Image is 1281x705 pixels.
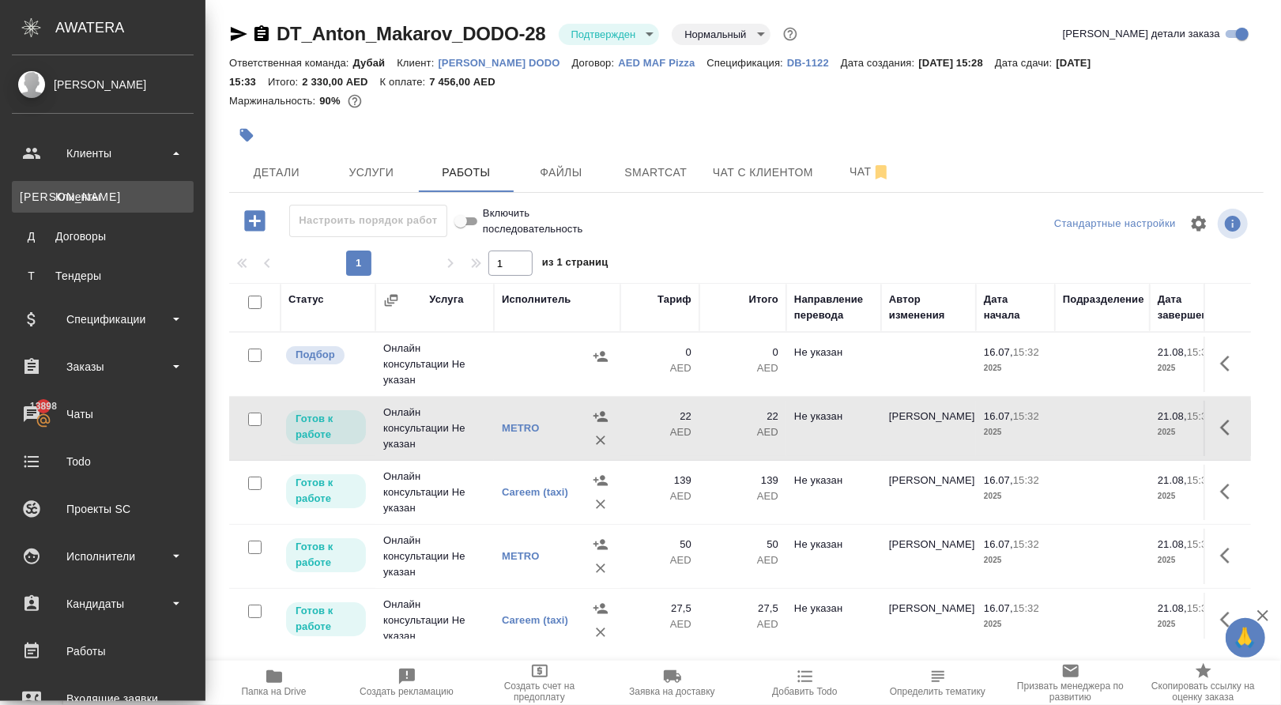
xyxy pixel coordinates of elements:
[1004,661,1137,705] button: Призвать менеджера по развитию
[502,486,568,498] a: Careem (taxi)
[1013,474,1039,486] p: 15:32
[1187,346,1213,358] p: 15:33
[20,189,186,205] div: Клиенты
[618,163,694,183] span: Smartcat
[786,337,881,392] td: Не указан
[12,450,194,473] div: Todo
[984,424,1047,440] p: 2025
[12,181,194,213] a: [PERSON_NAME]Клиенты
[4,631,202,671] a: Работы
[707,488,778,504] p: AED
[672,24,770,45] div: Подтвержден
[284,345,367,366] div: Можно подбирать исполнителей
[1211,537,1249,575] button: Здесь прячутся важные кнопки
[1137,661,1270,705] button: Скопировать ссылку на оценку заказа
[4,489,202,529] a: Проекты SC
[502,614,568,626] a: Careem (taxi)
[439,55,572,69] a: [PERSON_NAME] DODO
[12,141,194,165] div: Клиенты
[229,95,319,107] p: Маржинальность:
[628,537,691,552] p: 50
[984,602,1013,614] p: 16.07,
[589,556,612,580] button: Удалить
[713,163,813,183] span: Чат с клиентом
[284,473,367,510] div: Исполнитель может приступить к работе
[229,57,353,69] p: Ответственная команда:
[707,57,787,69] p: Спецификация:
[21,398,66,414] span: 13898
[345,91,365,111] button: 216.50 AED;
[4,442,202,481] a: Todo
[1158,488,1221,504] p: 2025
[794,292,873,323] div: Направление перевода
[872,661,1004,705] button: Определить тематику
[707,473,778,488] p: 139
[483,680,597,703] span: Создать счет на предоплату
[375,397,494,460] td: Онлайн консультации Не указан
[12,639,194,663] div: Работы
[429,76,507,88] p: 7 456,00 AED
[707,537,778,552] p: 50
[984,538,1013,550] p: 16.07,
[1158,360,1221,376] p: 2025
[1187,602,1213,614] p: 15:33
[772,686,837,697] span: Добавить Todo
[707,601,778,616] p: 27,5
[628,409,691,424] p: 22
[12,497,194,521] div: Проекты SC
[239,163,315,183] span: Детали
[589,597,612,620] button: Назначить
[1158,474,1187,486] p: 21.08,
[628,473,691,488] p: 139
[428,163,504,183] span: Работы
[1158,602,1187,614] p: 21.08,
[984,474,1013,486] p: 16.07,
[12,402,194,426] div: Чаты
[12,260,194,292] a: ТТендеры
[502,550,540,562] a: METRO
[559,24,660,45] div: Подтвержден
[786,401,881,456] td: Не указан
[707,360,778,376] p: AED
[1232,621,1259,654] span: 🙏
[841,57,918,69] p: Дата создания:
[1187,410,1213,422] p: 15:33
[375,525,494,588] td: Онлайн консультации Не указан
[360,686,454,697] span: Создать рекламацию
[375,589,494,652] td: Онлайн консультации Не указан
[589,469,612,492] button: Назначить
[233,205,277,237] button: Добавить работу
[12,592,194,616] div: Кандидаты
[383,292,399,308] button: Сгруппировать
[680,28,751,41] button: Нормальный
[208,661,341,705] button: Папка на Drive
[1158,552,1221,568] p: 2025
[429,292,463,307] div: Услуга
[229,118,264,153] button: Добавить тэг
[296,411,356,443] p: Готов к работе
[296,347,335,363] p: Подбор
[984,292,1047,323] div: Дата начала
[889,292,968,323] div: Автор изменения
[872,163,891,182] svg: Отписаться
[628,552,691,568] p: AED
[483,205,583,237] span: Включить последовательность
[523,163,599,183] span: Файлы
[439,57,572,69] p: [PERSON_NAME] DODO
[984,346,1013,358] p: 16.07,
[502,422,540,434] a: METRO
[628,424,691,440] p: AED
[542,253,608,276] span: из 1 страниц
[1063,292,1144,307] div: Подразделение
[1158,410,1187,422] p: 21.08,
[12,355,194,379] div: Заказы
[1226,618,1265,658] button: 🙏
[473,661,606,705] button: Создать счет на предоплату
[1013,538,1039,550] p: 15:32
[1158,538,1187,550] p: 21.08,
[707,616,778,632] p: AED
[284,601,367,638] div: Исполнитель может приступить к работе
[890,686,985,697] span: Определить тематику
[984,488,1047,504] p: 2025
[567,28,641,41] button: Подтвержден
